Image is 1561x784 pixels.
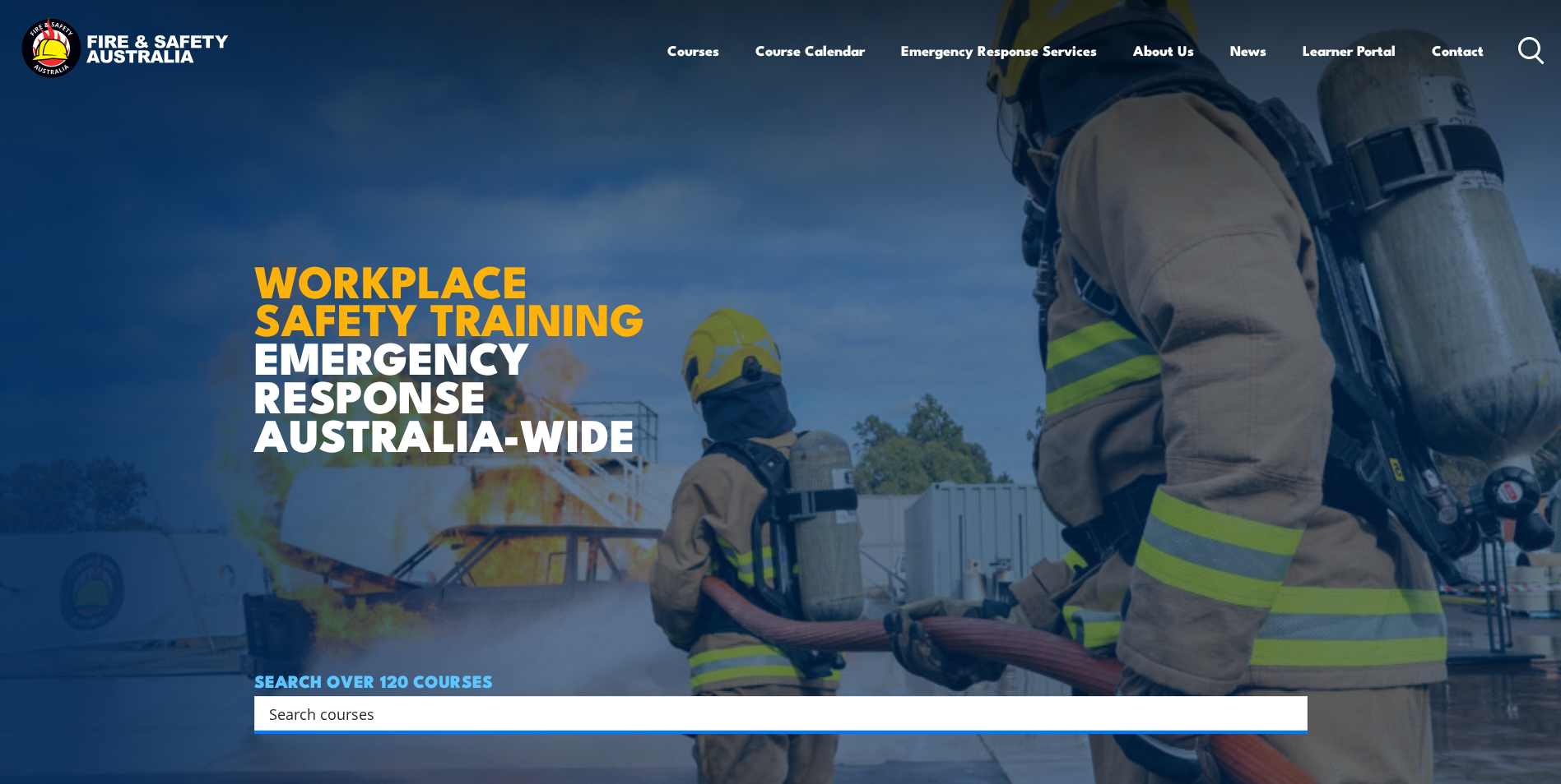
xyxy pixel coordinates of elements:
a: News [1230,29,1266,72]
h4: SEARCH OVER 120 COURSES [254,671,1308,689]
form: Search form [272,702,1275,725]
a: Emergency Response Services [901,29,1097,72]
a: About Us [1133,29,1194,72]
button: Search magnifier button [1279,702,1302,725]
a: Course Calendar [755,29,865,72]
a: Contact [1432,29,1484,72]
a: Learner Portal [1303,29,1396,72]
h1: EMERGENCY RESPONSE AUSTRALIA-WIDE [254,219,657,453]
input: Search input [269,701,1271,726]
strong: WORKPLACE SAFETY TRAINING [254,245,644,352]
a: Courses [667,29,719,72]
